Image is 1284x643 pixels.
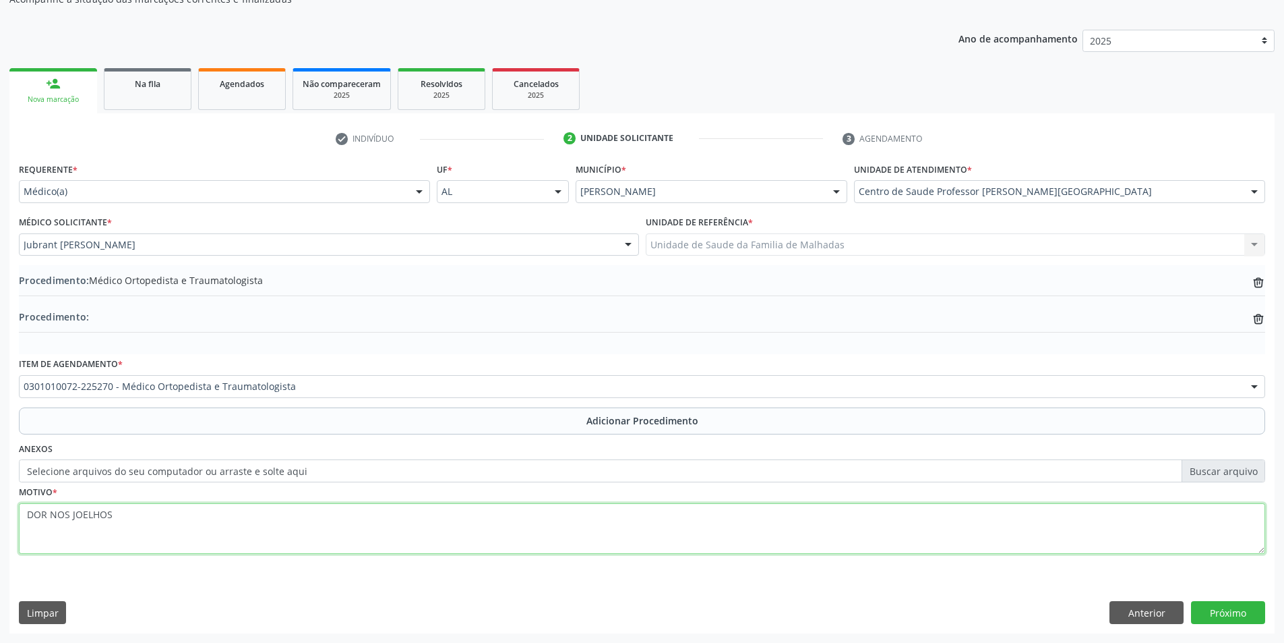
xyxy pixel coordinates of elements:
span: Procedimento: [19,274,89,287]
span: Não compareceram [303,78,381,90]
label: Unidade de referência [646,213,753,233]
label: Motivo [19,482,57,503]
span: Resolvidos [421,78,462,90]
div: Unidade solicitante [580,132,673,144]
span: Cancelados [514,78,559,90]
label: Município [576,159,626,180]
div: Nova marcação [19,94,88,105]
span: AL [441,185,542,198]
span: 0301010072-225270 - Médico Ortopedista e Traumatologista [24,380,1237,393]
label: UF [437,159,452,180]
label: Item de agendamento [19,354,123,375]
span: Procedimento: [19,310,89,323]
div: 2025 [502,90,570,101]
button: Adicionar Procedimento [19,408,1265,435]
span: Médico(a) [24,185,402,198]
span: Agendados [220,78,264,90]
div: 2025 [303,90,381,101]
span: Jubrant [PERSON_NAME] [24,238,611,252]
label: Anexos [19,439,53,460]
button: Anterior [1109,601,1184,624]
div: 2025 [408,90,475,101]
span: Na fila [135,78,160,90]
span: Médico Ortopedista e Traumatologista [19,273,263,287]
span: Centro de Saude Professor [PERSON_NAME][GEOGRAPHIC_DATA] [859,185,1237,198]
p: Ano de acompanhamento [958,30,1078,47]
div: person_add [46,76,61,91]
label: Requerente [19,159,78,180]
label: Médico Solicitante [19,213,112,233]
div: 2 [563,132,576,144]
span: Adicionar Procedimento [586,414,698,428]
label: Unidade de atendimento [854,159,972,180]
span: [PERSON_NAME] [580,185,820,198]
button: Próximo [1191,601,1265,624]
